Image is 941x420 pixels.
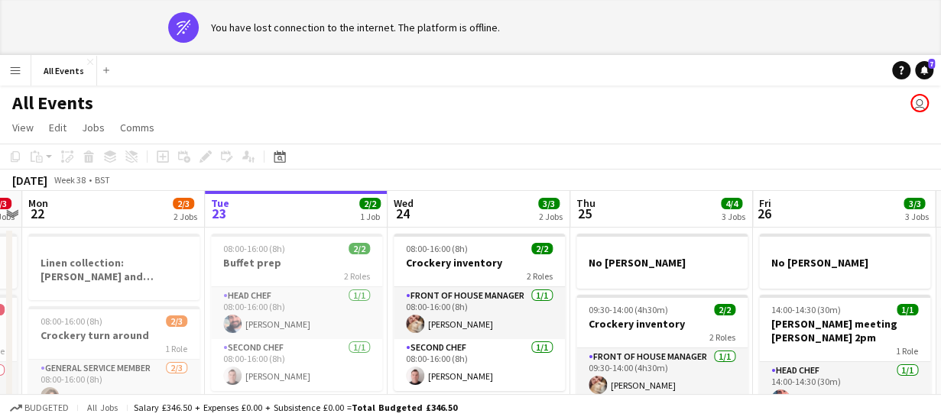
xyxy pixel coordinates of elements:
span: 4/4 [721,198,742,209]
span: Tue [211,196,229,210]
app-job-card: No [PERSON_NAME] [576,234,748,289]
a: 7 [915,61,933,79]
span: 7 [928,59,935,69]
span: Edit [49,121,67,134]
app-card-role: Second Chef1/108:00-16:00 (8h)[PERSON_NAME] [394,339,565,391]
div: 3 Jobs [722,211,745,222]
span: Mon [28,196,48,210]
h3: No [PERSON_NAME] [759,256,930,270]
app-job-card: 08:00-16:00 (8h)2/2Buffet prep2 RolesHead Chef1/108:00-16:00 (8h)[PERSON_NAME]Second Chef1/108:00... [211,234,382,391]
span: 1 Role [165,343,187,354]
a: Comms [114,118,161,137]
span: 2/2 [531,243,553,254]
span: 08:00-16:00 (8h) [223,243,285,254]
span: 24 [391,205,414,222]
span: 23 [209,205,229,222]
span: Fri [759,196,771,210]
h3: Crockery turn around [28,328,200,342]
div: 2 Jobs [174,211,197,222]
app-card-role: Front of House Manager1/108:00-16:00 (8h)[PERSON_NAME] [394,287,565,339]
a: Jobs [76,118,111,137]
span: Total Budgeted £346.50 [352,402,457,413]
span: 2/3 [173,198,194,209]
span: 08:00-16:00 (8h) [41,315,102,327]
button: All Events [31,56,97,86]
h3: Linen collection: [PERSON_NAME] and [PERSON_NAME] [28,256,200,283]
span: 1 Role [896,345,918,357]
h3: Crockery inventory [576,317,748,331]
span: Thu [576,196,595,210]
span: 1/1 [897,304,918,315]
span: 2/2 [714,304,735,315]
span: 2/2 [349,243,370,254]
h3: [PERSON_NAME] meeting [PERSON_NAME] 2pm [759,317,930,344]
span: 14:00-14:30 (30m) [771,304,841,315]
span: Wed [394,196,414,210]
app-card-role: Head Chef1/114:00-14:30 (30m)[PERSON_NAME] [759,362,930,414]
span: View [12,121,34,134]
div: [DATE] [12,173,47,188]
span: 08:00-16:00 (8h) [406,243,468,254]
span: 2 Roles [527,270,553,282]
span: 22 [26,205,48,222]
span: 2/2 [359,198,381,209]
app-card-role: Front of House Manager1/109:30-14:00 (4h30m)[PERSON_NAME] [576,348,748,400]
span: 25 [574,205,595,222]
app-job-card: 14:00-14:30 (30m)1/1[PERSON_NAME] meeting [PERSON_NAME] 2pm1 RoleHead Chef1/114:00-14:30 (30m)[PE... [759,295,930,414]
span: Comms [120,121,154,134]
div: Salary £346.50 + Expenses £0.00 + Subsistence £0.00 = [134,402,457,413]
h3: Buffet prep [211,256,382,270]
h3: No [PERSON_NAME] [576,256,748,270]
div: 3 Jobs [904,211,928,222]
span: 2 Roles [709,331,735,343]
span: All jobs [84,402,121,413]
h3: Crockery inventory [394,256,565,270]
div: BST [95,174,110,186]
span: 09:30-14:00 (4h30m) [589,304,668,315]
span: Budgeted [24,402,69,413]
span: Jobs [82,121,105,134]
app-job-card: No [PERSON_NAME] [759,234,930,289]
button: Budgeted [8,399,71,416]
h1: All Events [12,92,93,115]
span: 3/3 [904,198,925,209]
div: You have lost connection to the internet. The platform is offline. [211,21,500,34]
app-card-role: Head Chef1/108:00-16:00 (8h)[PERSON_NAME] [211,287,382,339]
div: 1 Job [360,211,380,222]
app-job-card: Linen collection: [PERSON_NAME] and [PERSON_NAME] [28,234,200,300]
span: 2 Roles [344,270,370,282]
span: Week 38 [50,174,89,186]
span: 26 [757,205,771,222]
a: Edit [43,118,73,137]
app-job-card: 08:00-16:00 (8h)2/2Crockery inventory2 RolesFront of House Manager1/108:00-16:00 (8h)[PERSON_NAME... [394,234,565,391]
span: 3/3 [538,198,560,209]
a: View [6,118,40,137]
app-user-avatar: Lucy Hinks [910,94,929,112]
span: 2/3 [166,315,187,327]
div: 2 Jobs [539,211,563,222]
app-card-role: Second Chef1/108:00-16:00 (8h)[PERSON_NAME] [211,339,382,391]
